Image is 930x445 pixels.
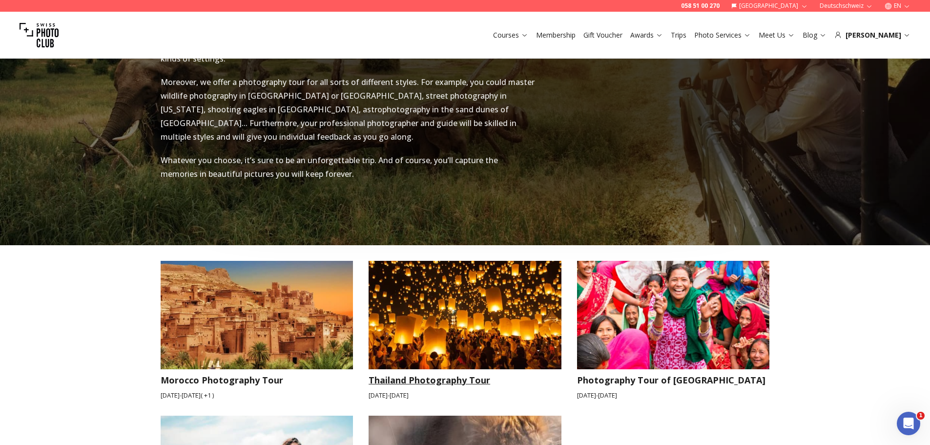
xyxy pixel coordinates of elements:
[803,30,827,40] a: Blog
[369,373,561,387] h3: Thailand Photography Tour
[161,153,536,181] p: Whatever you choose, it’s sure to be an unforgettable trip. And of course, you’ll capture the mem...
[20,16,59,55] img: Swiss photo club
[917,412,925,420] span: 1
[369,261,561,400] a: Thailand Photography TourThailand Photography Tour[DATE]-[DATE]
[493,30,528,40] a: Courses
[897,412,920,435] iframe: Intercom live chat
[681,2,720,10] a: 058 51 00 270
[626,28,667,42] button: Awards
[577,261,770,400] a: Photography Tour of NepalPhotography Tour of [GEOGRAPHIC_DATA][DATE]-[DATE]
[369,261,561,369] img: Thailand Photography Tour
[579,28,626,42] button: Gift Voucher
[161,261,353,400] a: Morocco Photography TourMorocco Photography Tour[DATE]-[DATE]( +1 )
[489,28,532,42] button: Courses
[799,28,830,42] button: Blog
[759,30,795,40] a: Meet Us
[630,30,663,40] a: Awards
[694,30,751,40] a: Photo Services
[536,30,576,40] a: Membership
[161,75,536,144] p: Moreover, we offer a photography tour for all sorts of different styles. For example, you could m...
[583,30,622,40] a: Gift Voucher
[577,391,770,400] small: [DATE] - [DATE]
[667,28,690,42] button: Trips
[161,391,353,400] small: [DATE] - [DATE] ( + 1 )
[567,255,779,374] img: Photography Tour of Nepal
[834,30,910,40] div: [PERSON_NAME]
[755,28,799,42] button: Meet Us
[161,373,353,387] h3: Morocco Photography Tour
[532,28,579,42] button: Membership
[369,391,561,400] small: [DATE] - [DATE]
[577,373,770,387] h3: Photography Tour of [GEOGRAPHIC_DATA]
[671,30,686,40] a: Trips
[151,255,363,374] img: Morocco Photography Tour
[690,28,755,42] button: Photo Services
